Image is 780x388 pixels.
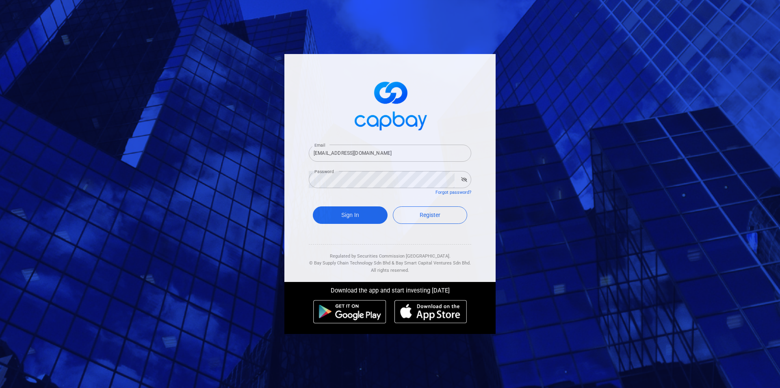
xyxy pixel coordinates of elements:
[309,260,390,266] span: © Bay Supply Chain Technology Sdn Bhd
[314,142,325,148] label: Email
[349,74,431,135] img: logo
[394,300,467,323] img: ios
[313,206,388,224] button: Sign In
[420,212,440,218] span: Register
[313,300,386,323] img: android
[435,190,471,195] a: Forgot password?
[314,169,334,175] label: Password
[393,206,468,224] a: Register
[278,282,502,296] div: Download the app and start investing [DATE]
[396,260,471,266] span: Bay Smart Capital Ventures Sdn Bhd.
[309,245,471,274] div: Regulated by Securities Commission [GEOGRAPHIC_DATA]. & All rights reserved.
